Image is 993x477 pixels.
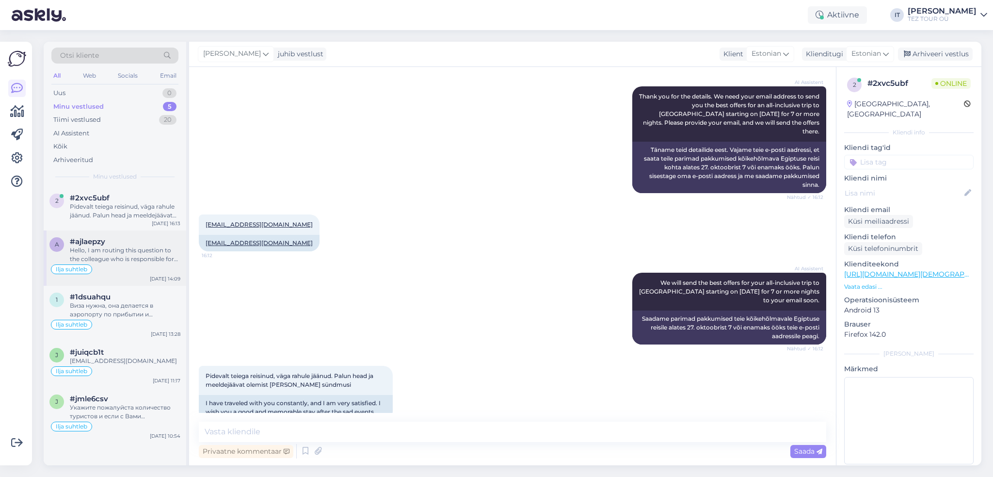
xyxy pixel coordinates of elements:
div: Hello, I am routing this question to the colleague who is responsible for this topic. The reply m... [70,246,180,263]
span: Nähtud ✓ 16:12 [787,345,823,352]
p: Firefox 142.0 [844,329,974,340]
p: Kliendi telefon [844,232,974,242]
div: Kliendi info [844,128,974,137]
div: [DATE] 11:17 [153,377,180,384]
p: Brauser [844,319,974,329]
div: 5 [163,102,176,112]
p: Kliendi email [844,205,974,215]
p: Operatsioonisüsteem [844,295,974,305]
p: Vaata edasi ... [844,282,974,291]
input: Lisa nimi [845,188,962,198]
div: [DATE] 10:54 [150,432,180,440]
div: Täname teid detailide eest. Vajame teie e-posti aadressi, et saata teile parimad pakkumised kõike... [632,142,826,193]
a: [EMAIL_ADDRESS][DOMAIN_NAME] [206,221,313,228]
span: Ilja suhtleb [56,368,87,374]
div: I have traveled with you constantly, and I am very satisfied. I wish you a good and memorable sta... [199,395,393,420]
div: Email [158,69,178,82]
span: AI Assistent [787,79,823,86]
span: 1 [56,296,58,303]
a: [PERSON_NAME]TEZ TOUR OÜ [908,7,987,23]
span: Minu vestlused [93,172,137,181]
div: [DATE] 16:13 [152,220,180,227]
input: Lisa tag [844,155,974,169]
span: Saada [794,447,822,456]
span: Online [931,78,971,89]
div: Укажите пожалуйста количество туристов и если с Вами путешествуют и дети, то их возраст. [70,403,180,421]
span: #jmle6csv [70,395,108,403]
div: 0 [162,88,176,98]
div: Küsi telefoninumbrit [844,242,922,255]
div: Socials [116,69,140,82]
span: #2xvc5ubf [70,194,110,202]
span: Ilja suhtleb [56,424,87,429]
div: juhib vestlust [274,49,323,59]
div: Kõik [53,142,67,151]
span: Estonian [752,49,781,59]
div: [PERSON_NAME] [844,349,974,358]
div: [PERSON_NAME] [908,7,977,15]
p: Android 13 [844,305,974,315]
div: IT [890,8,904,22]
div: Privaatne kommentaar [199,445,293,458]
div: Klient [720,49,743,59]
div: AI Assistent [53,129,89,138]
div: 20 [159,115,176,125]
div: Виза нужна, она делается в аэропорту по прибытии и стоимость 25EUR [70,301,180,319]
span: We will send the best offers for your all-inclusive trip to [GEOGRAPHIC_DATA] starting on [DATE] ... [639,279,821,304]
div: Tiimi vestlused [53,115,101,125]
span: Ilja suhtleb [56,322,87,328]
span: a [55,241,59,248]
div: # 2xvc5ubf [867,78,931,89]
span: j [55,351,58,359]
div: Pidevalt teiega reisinud, väga rahule jäänud. Palun head ja meeldejäävat olemist [PERSON_NAME] sü... [70,202,180,220]
span: [PERSON_NAME] [203,49,261,59]
span: #ajlaepzy [70,237,105,246]
span: #juiqcb1t [70,348,104,357]
div: [DATE] 13:28 [151,330,180,338]
div: Aktiivne [808,6,867,24]
p: Kliendi nimi [844,173,974,183]
div: Küsi meiliaadressi [844,215,913,228]
div: Arhiveeritud [53,155,93,165]
span: 16:12 [202,252,238,259]
div: [EMAIL_ADDRESS][DOMAIN_NAME] [70,357,180,365]
span: Estonian [851,49,881,59]
span: 2 [853,81,856,88]
span: Thank you for the details. We need your email address to send you the best offers for an all-incl... [639,93,821,135]
div: [DATE] 14:09 [150,275,180,282]
div: All [51,69,63,82]
div: [GEOGRAPHIC_DATA], [GEOGRAPHIC_DATA] [847,99,964,119]
img: Askly Logo [8,49,26,68]
span: Nähtud ✓ 16:12 [787,194,823,201]
p: Kliendi tag'id [844,143,974,153]
a: [EMAIL_ADDRESS][DOMAIN_NAME] [206,239,313,247]
div: Minu vestlused [53,102,104,112]
span: 2 [55,197,59,204]
p: Klienditeekond [844,259,974,269]
span: Otsi kliente [60,50,99,61]
div: Saadame parimad pakkumised teie kõikehõlmavale Egiptuse reisile alates 27. oktoobrist 7 või enama... [632,311,826,345]
div: Arhiveeri vestlus [898,48,973,61]
p: Märkmed [844,364,974,374]
div: Web [81,69,98,82]
div: TEZ TOUR OÜ [908,15,977,23]
span: #1dsuahqu [70,293,111,301]
span: Pidevalt teiega reisinud, väga rahule jäänud. Palun head ja meeldejäävat olemist [PERSON_NAME] sü... [206,372,375,388]
span: AI Assistent [787,265,823,272]
div: Klienditugi [802,49,843,59]
span: j [55,398,58,405]
div: Uus [53,88,65,98]
span: Ilja suhtleb [56,266,87,272]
